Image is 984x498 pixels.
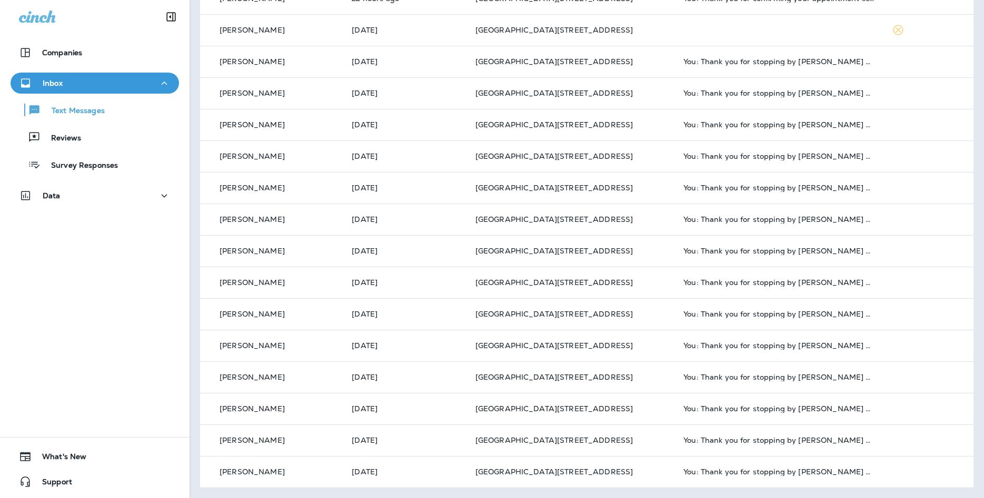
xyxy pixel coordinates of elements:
[220,120,285,129] p: [PERSON_NAME]
[41,106,105,116] p: Text Messages
[475,309,633,319] span: [GEOGRAPHIC_DATA][STREET_ADDRESS]
[220,184,285,192] p: [PERSON_NAME]
[352,215,458,223] p: Sep 27, 2025 08:03 AM
[220,278,285,287] p: [PERSON_NAME]
[42,48,82,57] p: Companies
[220,247,285,255] p: [PERSON_NAME]
[11,154,179,176] button: Survey Responses
[475,372,633,382] span: [GEOGRAPHIC_DATA][STREET_ADDRESS]
[475,404,633,413] span: [GEOGRAPHIC_DATA][STREET_ADDRESS]
[11,471,179,492] button: Support
[220,26,285,34] p: [PERSON_NAME]
[683,89,874,97] div: You: Thank you for stopping by Jensen Tire & Auto - South 144th Street. Please take 30 seconds to...
[220,341,285,350] p: [PERSON_NAME]
[475,88,633,98] span: [GEOGRAPHIC_DATA][STREET_ADDRESS]
[683,310,874,318] div: You: Thank you for stopping by Jensen Tire & Auto - South 144th Street. Please take 30 seconds to...
[475,278,633,287] span: [GEOGRAPHIC_DATA][STREET_ADDRESS]
[11,126,179,148] button: Reviews
[475,151,633,161] span: [GEOGRAPHIC_DATA][STREET_ADDRESS]
[475,435,633,445] span: [GEOGRAPHIC_DATA][STREET_ADDRESS]
[475,57,633,66] span: [GEOGRAPHIC_DATA][STREET_ADDRESS]
[683,278,874,287] div: You: Thank you for stopping by Jensen Tire & Auto - South 144th Street. Please take 30 seconds to...
[683,152,874,160] div: You: Thank you for stopping by Jensen Tire & Auto - South 144th Street. Please take 30 seconds to...
[11,73,179,94] button: Inbox
[220,467,285,476] p: [PERSON_NAME]
[11,185,179,206] button: Data
[220,373,285,381] p: [PERSON_NAME]
[352,26,458,34] p: Sep 27, 2025 04:15 PM
[352,89,458,97] p: Sep 27, 2025 08:03 AM
[43,79,63,87] p: Inbox
[683,341,874,350] div: You: Thank you for stopping by Jensen Tire & Auto - South 144th Street. Please take 30 seconds to...
[352,436,458,444] p: Sep 26, 2025 12:58 PM
[683,120,874,129] div: You: Thank you for stopping by Jensen Tire & Auto - South 144th Street. Please take 30 seconds to...
[352,404,458,413] p: Sep 26, 2025 12:59 PM
[352,184,458,192] p: Sep 27, 2025 08:03 AM
[683,247,874,255] div: You: Thank you for stopping by Jensen Tire & Auto - South 144th Street. Please take 30 seconds to...
[352,310,458,318] p: Sep 26, 2025 02:59 PM
[683,404,874,413] div: You: Thank you for stopping by Jensen Tire & Auto - South 144th Street. Please take 30 seconds to...
[352,57,458,66] p: Sep 27, 2025 08:03 AM
[352,247,458,255] p: Sep 26, 2025 04:59 PM
[32,477,72,490] span: Support
[352,467,458,476] p: Sep 26, 2025 12:58 PM
[352,152,458,160] p: Sep 27, 2025 08:03 AM
[220,89,285,97] p: [PERSON_NAME]
[683,373,874,381] div: You: Thank you for stopping by Jensen Tire & Auto - South 144th Street. Please take 30 seconds to...
[156,6,186,27] button: Collapse Sidebar
[32,452,86,465] span: What's New
[41,134,81,144] p: Reviews
[475,467,633,476] span: [GEOGRAPHIC_DATA][STREET_ADDRESS]
[220,404,285,413] p: [PERSON_NAME]
[220,215,285,223] p: [PERSON_NAME]
[220,310,285,318] p: [PERSON_NAME]
[352,120,458,129] p: Sep 27, 2025 08:03 AM
[220,57,285,66] p: [PERSON_NAME]
[43,191,61,200] p: Data
[475,341,633,350] span: [GEOGRAPHIC_DATA][STREET_ADDRESS]
[683,467,874,476] div: You: Thank you for stopping by Jensen Tire & Auto - South 144th Street. Please take 30 seconds to...
[683,215,874,223] div: You: Thank you for stopping by Jensen Tire & Auto - South 144th Street. Please take 30 seconds to...
[41,161,118,171] p: Survey Responses
[220,152,285,160] p: [PERSON_NAME]
[683,184,874,192] div: You: Thank you for stopping by Jensen Tire & Auto - South 144th Street. Please take 30 seconds to...
[11,42,179,63] button: Companies
[352,341,458,350] p: Sep 26, 2025 02:00 PM
[683,57,874,66] div: You: Thank you for stopping by Jensen Tire & Auto - South 144th Street. Please take 30 seconds to...
[352,278,458,287] p: Sep 26, 2025 03:59 PM
[475,215,633,224] span: [GEOGRAPHIC_DATA][STREET_ADDRESS]
[475,183,633,192] span: [GEOGRAPHIC_DATA][STREET_ADDRESS]
[220,436,285,444] p: [PERSON_NAME]
[475,25,633,35] span: [GEOGRAPHIC_DATA][STREET_ADDRESS]
[475,246,633,256] span: [GEOGRAPHIC_DATA][STREET_ADDRESS]
[352,373,458,381] p: Sep 26, 2025 01:58 PM
[11,99,179,121] button: Text Messages
[11,446,179,467] button: What's New
[475,120,633,129] span: [GEOGRAPHIC_DATA][STREET_ADDRESS]
[683,436,874,444] div: You: Thank you for stopping by Jensen Tire & Auto - South 144th Street. Please take 30 seconds to...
